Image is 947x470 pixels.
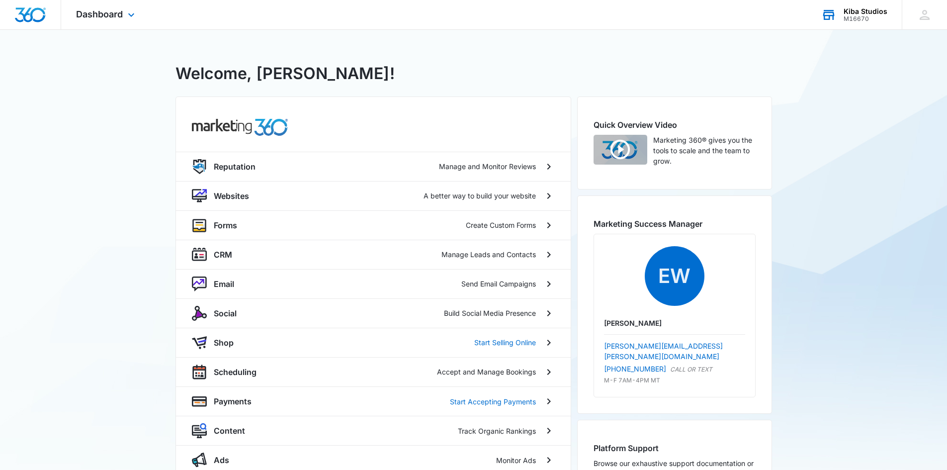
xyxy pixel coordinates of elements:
[653,135,756,166] p: Marketing 360® gives you the tools to scale and the team to grow.
[192,188,207,203] img: website
[461,279,536,289] p: Send Email Campaigns
[192,159,207,174] img: reputation
[176,386,571,416] a: paymentsPaymentsStart Accepting Payments
[176,298,571,328] a: socialSocialBuild Social Media Presence
[192,335,207,350] img: shopApp
[496,455,536,466] p: Monitor Ads
[176,181,571,210] a: websiteWebsitesA better way to build your website
[214,161,256,173] p: Reputation
[214,278,234,290] p: Email
[604,342,723,361] a: [PERSON_NAME][EMAIL_ADDRESS][PERSON_NAME][DOMAIN_NAME]
[176,269,571,298] a: nurtureEmailSend Email Campaigns
[214,190,249,202] p: Websites
[214,366,257,378] p: Scheduling
[604,376,745,385] p: M-F 7AM-4PM MT
[176,210,571,240] a: formsFormsCreate Custom Forms
[844,15,887,22] div: account id
[176,328,571,357] a: shopAppShopStart Selling Online
[192,277,207,291] img: nurture
[594,135,647,165] img: Quick Overview Video
[76,9,123,19] span: Dashboard
[192,365,207,380] img: scheduling
[594,442,756,454] h2: Platform Support
[604,318,745,328] p: [PERSON_NAME]
[214,337,234,349] p: Shop
[192,394,207,409] img: payments
[176,416,571,445] a: contentContentTrack Organic Rankings
[214,425,245,437] p: Content
[670,365,712,374] p: CALL OR TEXT
[176,357,571,387] a: schedulingSchedulingAccept and Manage Bookings
[214,249,232,261] p: CRM
[176,240,571,269] a: crmCRMManage Leads and Contacts
[192,218,207,233] img: forms
[604,364,666,374] a: [PHONE_NUMBER]
[176,152,571,181] a: reputationReputationManage and Monitor Reviews
[192,423,207,438] img: content
[214,454,229,466] p: Ads
[458,426,536,436] p: Track Organic Rankings
[424,190,536,201] p: A better way to build your website
[594,218,756,230] h2: Marketing Success Manager
[466,220,536,230] p: Create Custom Forms
[645,246,704,306] span: EW
[450,396,536,407] p: Start Accepting Payments
[594,119,756,131] h2: Quick Overview Video
[214,219,237,231] p: Forms
[474,337,536,348] p: Start Selling Online
[844,7,887,15] div: account name
[192,247,207,262] img: crm
[439,161,536,172] p: Manage and Monitor Reviews
[214,395,252,407] p: Payments
[437,367,536,377] p: Accept and Manage Bookings
[192,453,207,468] img: ads
[441,249,536,260] p: Manage Leads and Contacts
[214,307,237,319] p: Social
[444,308,536,318] p: Build Social Media Presence
[175,62,395,86] h1: Welcome, [PERSON_NAME]!
[192,306,207,321] img: social
[192,119,288,136] img: common.products.marketing.title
